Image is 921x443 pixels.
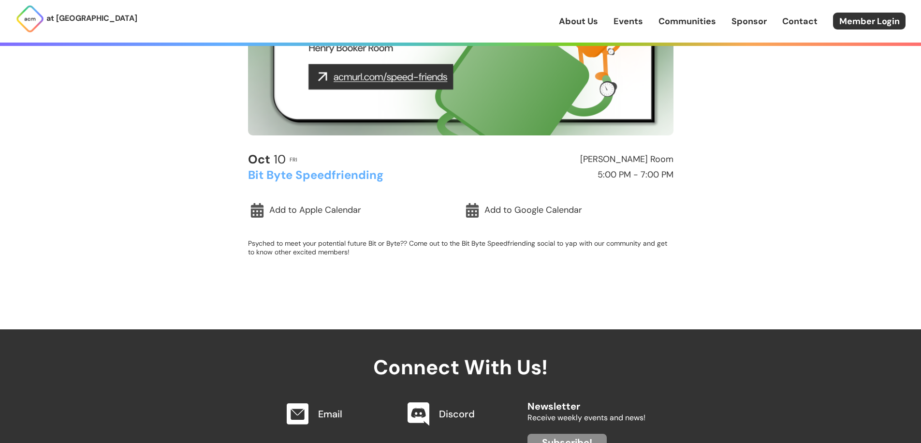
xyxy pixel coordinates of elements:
a: Sponsor [731,15,767,28]
h2: Newsletter [527,391,645,412]
a: Add to Google Calendar [463,199,673,221]
img: ACM Logo [15,4,44,33]
p: at [GEOGRAPHIC_DATA] [46,12,137,25]
a: Discord [439,408,475,420]
img: Discord [408,402,429,427]
a: Member Login [833,13,906,30]
a: Add to Apple Calendar [248,199,458,221]
a: Events [614,15,643,28]
h2: Bit Byte Speedfriending [248,169,456,181]
h2: Connect With Us! [276,329,645,379]
h2: [PERSON_NAME] Room [465,155,673,164]
a: Communities [658,15,716,28]
a: at [GEOGRAPHIC_DATA] [15,4,137,33]
a: Email [318,408,342,420]
img: Email [287,403,308,425]
h2: Fri [290,157,297,162]
p: Receive weekly events and news! [527,412,645,424]
a: Contact [782,15,818,28]
p: Psyched to meet your potential future Bit or Byte?? Come out to the Bit Byte Speedfriending socia... [248,239,673,256]
h2: 5:00 PM - 7:00 PM [465,170,673,180]
h2: 10 [248,153,286,166]
b: Oct [248,151,270,167]
a: About Us [559,15,598,28]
